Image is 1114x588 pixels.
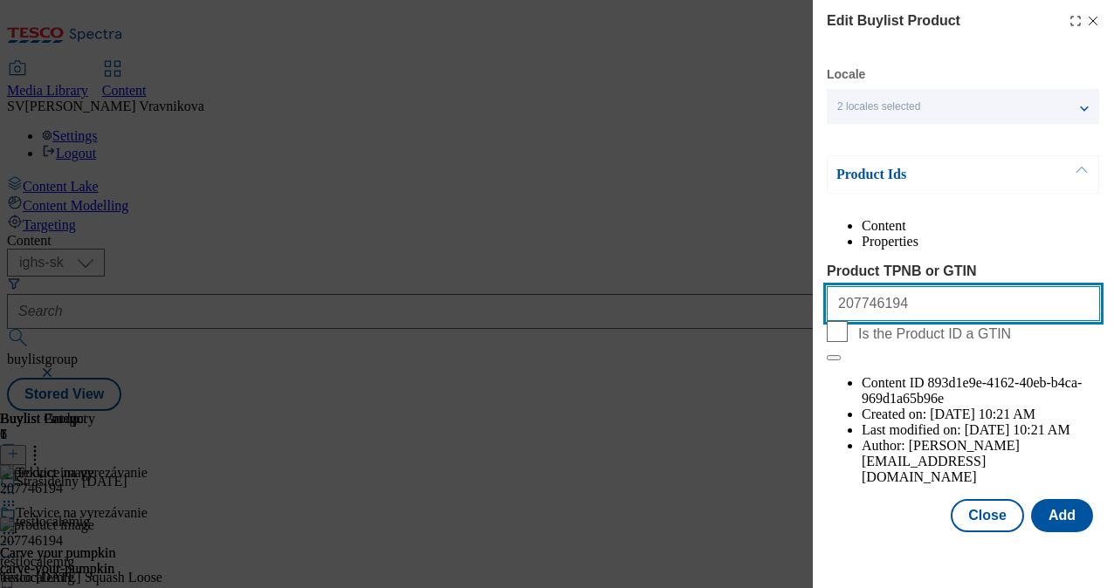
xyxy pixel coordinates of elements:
input: Enter 1 or 20 space separated Product TPNB or GTIN [827,286,1100,321]
span: 2 locales selected [837,100,920,113]
li: Author: [862,438,1100,485]
p: Product Ids [836,166,1020,183]
li: Created on: [862,407,1100,422]
button: Add [1031,499,1093,532]
span: Is the Product ID a GTIN [858,326,1011,342]
span: [PERSON_NAME][EMAIL_ADDRESS][DOMAIN_NAME] [862,438,1020,484]
span: 893d1e9e-4162-40eb-b4ca-969d1a65b96e [862,375,1082,406]
span: [DATE] 10:21 AM [930,407,1035,421]
label: Product TPNB or GTIN [827,263,1100,279]
li: Content [862,218,1100,234]
li: Content ID [862,375,1100,407]
span: [DATE] 10:21 AM [965,422,1070,437]
li: Last modified on: [862,422,1100,438]
li: Properties [862,234,1100,250]
button: 2 locales selected [827,89,1099,124]
button: Close [951,499,1024,532]
label: Locale [827,70,865,79]
h4: Edit Buylist Product [827,10,960,31]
